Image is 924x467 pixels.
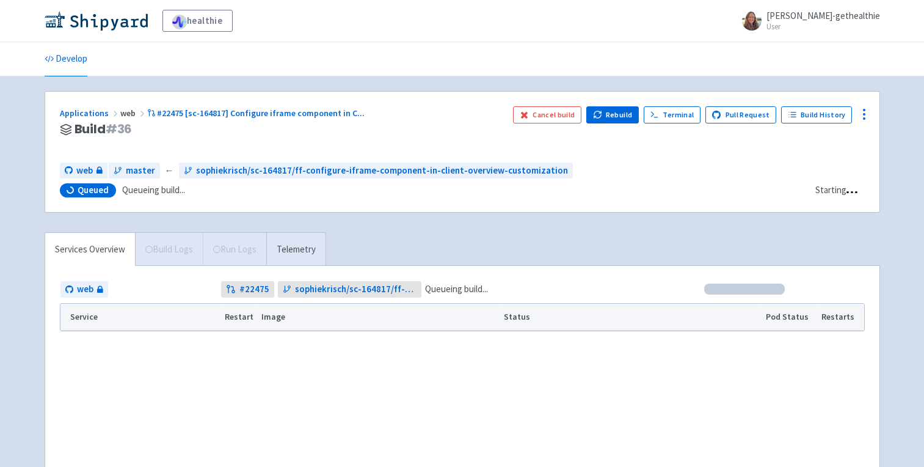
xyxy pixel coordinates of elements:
[60,304,221,331] th: Service
[766,10,880,21] span: [PERSON_NAME]-gethealthie
[278,281,421,298] a: sophiekrisch/sc-164817/ff-configure-iframe-component-in-client-overview-customization
[817,304,864,331] th: Restarts
[45,42,87,76] a: Develop
[644,106,700,123] a: Terminal
[196,164,568,178] span: sophiekrisch/sc-164817/ff-configure-iframe-component-in-client-overview-customization
[109,163,160,179] a: master
[815,183,846,197] div: Starting
[162,10,233,32] a: healthie
[766,23,880,31] small: User
[221,281,274,298] a: #22475
[257,304,500,331] th: Image
[60,281,108,298] a: web
[179,163,573,179] a: sophiekrisch/sc-164817/ff-configure-iframe-component-in-client-overview-customization
[78,184,109,196] span: Queued
[165,164,174,178] span: ←
[122,183,185,197] span: Queueing build...
[425,282,488,296] span: Queueing build...
[77,282,93,296] span: web
[586,106,639,123] button: Rebuild
[513,106,582,123] button: Cancel build
[120,108,147,119] span: web
[295,282,417,296] span: sophiekrisch/sc-164817/ff-configure-iframe-component-in-client-overview-customization
[75,122,133,136] span: Build
[221,304,258,331] th: Restart
[106,120,133,138] span: # 36
[157,108,365,119] span: #22475 [sc-164817] Configure iframe component in C ...
[239,282,269,296] strong: # 22475
[762,304,817,331] th: Pod Status
[735,11,880,31] a: [PERSON_NAME]-gethealthie User
[500,304,762,331] th: Status
[126,164,155,178] span: master
[705,106,777,123] a: Pull Request
[60,163,107,179] a: web
[147,108,367,119] a: #22475 [sc-164817] Configure iframe component in C...
[45,233,135,267] a: Services Overview
[266,233,326,267] a: Telemetry
[45,11,148,31] img: Shipyard logo
[76,164,93,178] span: web
[781,106,852,123] a: Build History
[60,108,120,119] a: Applications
